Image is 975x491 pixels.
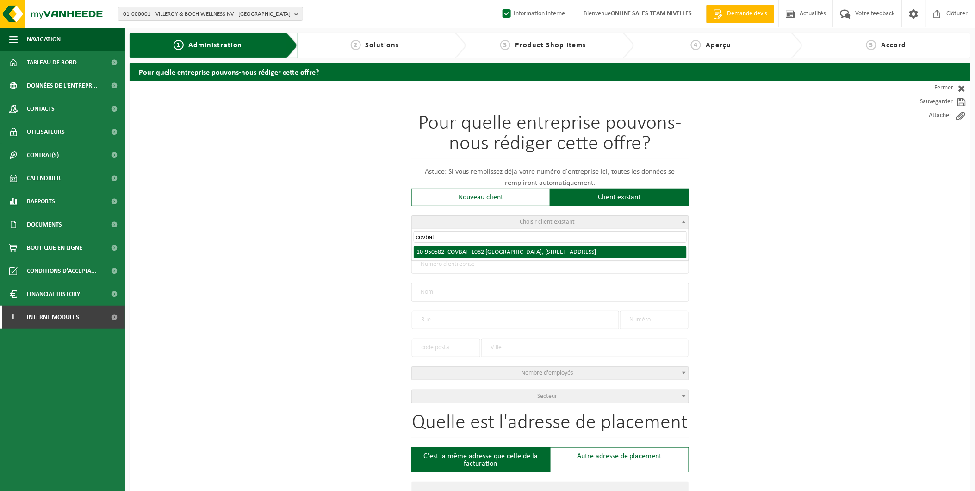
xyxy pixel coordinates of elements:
span: Demande devis [725,9,770,19]
span: I [9,306,18,329]
h2: Pour quelle entreprise pouvons-nous rédiger cette offre? [130,63,970,81]
button: 01-000001 - VILLEROY & BOCH WELLNESS NV - [GEOGRAPHIC_DATA] [118,7,303,21]
span: Aperçu [706,42,731,49]
span: Nombre d'employés [522,370,573,377]
p: Astuce: Si vous remplissez déjà votre numéro d'entreprise ici, toutes les données se rempliront a... [411,166,689,189]
div: Autre adresse de placement [550,447,689,472]
span: Boutique en ligne [27,236,82,259]
input: code postal [412,339,480,357]
a: 2Solutions [302,40,447,51]
h1: Quelle est l'adresse de placement [411,413,689,438]
a: 3Product Shop Items [471,40,615,51]
span: 5 [866,40,876,50]
span: Documents [27,213,62,236]
span: Financial History [27,283,80,306]
span: 01-000001 - VILLEROY & BOCH WELLNESS NV - [GEOGRAPHIC_DATA] [123,7,291,21]
span: Solutions [366,42,399,49]
a: Fermer [887,81,970,95]
a: Attacher [887,109,970,123]
li: 10-950582 - - 1082 [GEOGRAPHIC_DATA], [STREET_ADDRESS] [414,246,687,258]
span: Product Shop Items [515,42,586,49]
span: Rapports [27,190,55,213]
span: Contrat(s) [27,144,59,167]
span: Tableau de bord [27,51,77,74]
strong: ONLINE SALES TEAM NIVELLES [611,10,692,17]
span: Conditions d'accepta... [27,259,97,283]
input: Nom [411,283,689,302]
div: Nouveau client [411,189,550,206]
a: 4Aperçu [639,40,783,51]
span: Navigation [27,28,61,51]
span: 3 [500,40,510,50]
input: Numéro [620,311,689,329]
a: 5Accord [807,40,966,51]
span: 4 [691,40,701,50]
span: Données de l'entrepr... [27,74,98,97]
span: 1 [174,40,184,50]
input: Numéro d'entreprise [411,255,689,274]
span: Contacts [27,97,55,120]
a: Sauvegarder [887,95,970,109]
a: Demande devis [706,5,774,23]
div: Client existant [550,189,689,206]
span: Secteur [537,393,557,400]
h1: Pour quelle entreprise pouvons-nous rédiger cette offre? [411,113,689,159]
span: Calendrier [27,167,61,190]
a: 1Administration [137,40,279,51]
span: Utilisateurs [27,120,65,144]
span: CO [447,249,468,256]
span: Choisir client existant [520,219,575,226]
div: C'est la même adresse que celle de la facturation [411,447,550,472]
label: Information interne [501,7,565,21]
span: 2 [351,40,361,50]
span: VBAT [455,249,468,256]
input: Ville [481,339,689,357]
span: Accord [881,42,906,49]
span: Administration [188,42,242,49]
input: Rue [412,311,619,329]
span: Interne modules [27,306,79,329]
